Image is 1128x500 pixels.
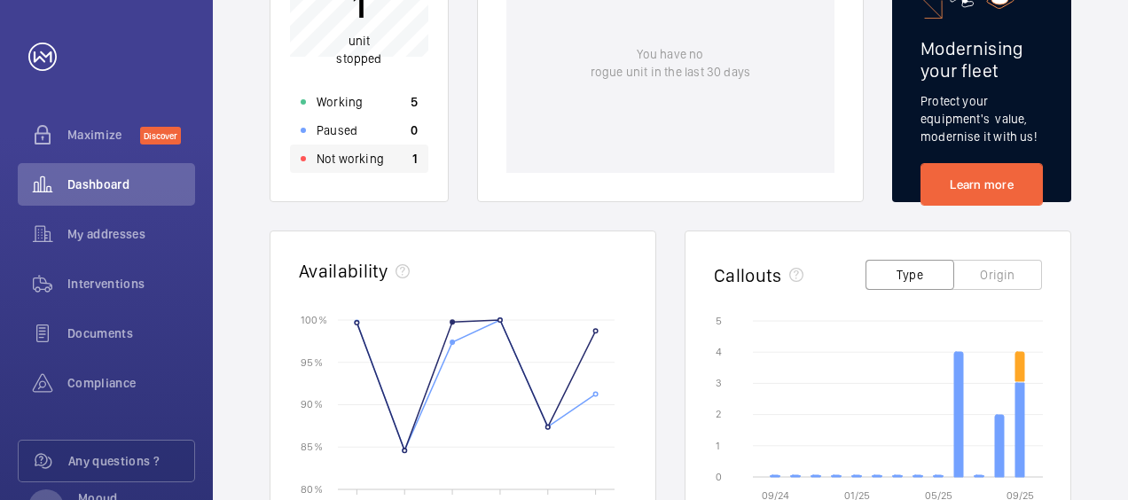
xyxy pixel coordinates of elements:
[140,127,181,145] span: Discover
[67,126,140,144] span: Maximize
[67,324,195,342] span: Documents
[714,264,782,286] h2: Callouts
[920,37,1043,82] h2: Modernising your fleet
[301,398,323,410] text: 90 %
[299,260,388,282] h2: Availability
[866,260,954,290] button: Type
[301,355,323,368] text: 95 %
[716,315,722,327] text: 5
[716,471,722,483] text: 0
[301,441,323,453] text: 85 %
[301,313,327,325] text: 100 %
[301,482,323,495] text: 80 %
[591,45,750,81] p: You have no rogue unit in the last 30 days
[67,275,195,293] span: Interventions
[336,51,381,66] span: stopped
[716,377,722,389] text: 3
[336,32,381,67] p: unit
[411,93,418,111] p: 5
[412,150,418,168] p: 1
[317,150,384,168] p: Not working
[67,225,195,243] span: My addresses
[317,93,363,111] p: Working
[411,121,418,139] p: 0
[920,163,1043,206] a: Learn more
[317,121,357,139] p: Paused
[716,346,722,358] text: 4
[920,92,1043,145] p: Protect your equipment's value, modernise it with us!
[716,408,721,420] text: 2
[953,260,1042,290] button: Origin
[716,440,720,452] text: 1
[67,374,195,392] span: Compliance
[67,176,195,193] span: Dashboard
[68,452,194,470] span: Any questions ?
